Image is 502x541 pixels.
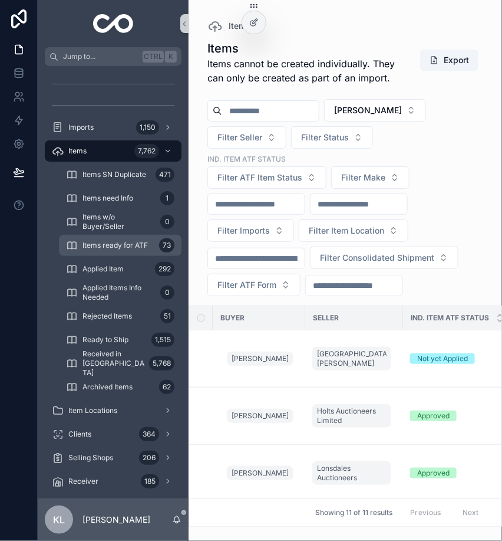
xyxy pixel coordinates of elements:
div: 0 [160,286,174,300]
a: [PERSON_NAME] [227,406,298,425]
span: Filter ATF Form [217,279,276,291]
a: Holts Auctioneers Limited [312,404,391,428]
span: Applied Item [82,264,124,274]
a: Applied Item292 [59,258,181,280]
span: Filter ATF Item Status [217,172,302,183]
a: Items SN Duplicate471 [59,164,181,185]
div: 1,150 [136,120,159,135]
div: scrollable content [38,66,189,499]
a: Item Locations [45,400,181,421]
span: Items [229,20,250,32]
span: Received in [GEOGRAPHIC_DATA] [82,349,144,378]
a: Received in [GEOGRAPHIC_DATA]5,768 [59,353,181,374]
label: ind. Item ATF Status [207,153,286,164]
a: Applied Items Info Needed0 [59,282,181,303]
span: Ctrl [143,51,164,63]
button: Jump to...CtrlK [45,47,181,66]
a: Rejected Items51 [59,306,181,327]
span: Filter Make [341,172,385,183]
span: Selling Shops [68,453,113,463]
span: Ind. Item ATF Status [411,313,489,323]
a: [PERSON_NAME] [227,464,298,483]
a: [PERSON_NAME] [227,349,298,368]
span: Lonsdales Auctioneers [317,464,387,483]
button: Select Button [299,219,408,242]
button: Select Button [207,219,294,242]
a: Lonsdales Auctioneers [312,459,396,487]
button: Select Button [291,126,373,149]
span: Ready to Ship [82,335,128,345]
span: Filter Item Location [309,225,384,237]
span: Item Locations [68,406,117,415]
span: Filter Seller [217,132,262,143]
a: Items7,762 [45,140,181,162]
a: Holts Auctioneers Limited [312,402,396,430]
a: Items [207,19,250,33]
div: 471 [156,168,174,182]
span: Rejected Items [82,312,132,321]
span: Jump to... [63,52,138,61]
span: Imports [68,123,94,132]
span: Buyer [220,313,245,323]
div: 62 [159,380,174,394]
button: Select Button [310,247,458,269]
a: Receiver185 [45,471,181,492]
p: [PERSON_NAME] [82,514,150,526]
div: 206 [139,451,159,465]
a: Imports1,150 [45,117,181,138]
div: 7,762 [134,144,159,158]
a: Items need Info1 [59,188,181,209]
span: [PERSON_NAME] [232,411,289,421]
div: 5,768 [149,356,174,370]
button: Select Button [207,166,326,189]
img: App logo [93,14,134,33]
div: 1 [160,191,174,205]
a: [PERSON_NAME] [227,409,293,423]
div: 1,515 [151,333,174,347]
h1: Items [207,40,395,57]
div: Not yet Applied [417,353,468,364]
div: 185 [141,474,159,488]
span: Applied Items Info Needed [82,283,156,302]
a: Clients364 [45,424,181,445]
div: 51 [160,309,174,323]
a: Items w/o Buyer/Seller0 [59,211,181,232]
span: Items SN Duplicate [82,170,146,179]
span: Seller [313,313,339,323]
span: Items need Info [82,194,133,203]
button: Select Button [331,166,409,189]
span: [PERSON_NAME] [334,104,402,116]
span: Items [68,146,87,156]
span: [GEOGRAPHIC_DATA] [PERSON_NAME] [317,349,387,368]
span: Items ready for ATF [82,241,148,250]
div: Approved [417,468,450,478]
span: KL [53,513,65,527]
span: Items w/o Buyer/Seller [82,212,156,231]
div: Approved [417,411,450,421]
a: Selling Shops206 [45,447,181,468]
a: Items ready for ATF73 [59,235,181,256]
button: Select Button [207,274,300,296]
div: 73 [159,238,174,253]
span: Filter Status [301,132,349,143]
button: Export [420,50,478,71]
div: 364 [139,427,159,441]
a: [PERSON_NAME] [227,466,293,480]
span: [PERSON_NAME] [232,468,289,478]
span: [PERSON_NAME] [232,354,289,363]
span: Receiver [68,477,98,486]
span: Items cannot be created individually. They can only be created as part of an import. [207,57,395,85]
a: Lonsdales Auctioneers [312,461,391,485]
div: 292 [155,262,174,276]
span: Holts Auctioneers Limited [317,406,387,425]
span: Showing 11 of 11 results [315,508,392,517]
a: [PERSON_NAME] [227,352,293,366]
button: Select Button [207,126,286,149]
a: [GEOGRAPHIC_DATA] [PERSON_NAME] [312,347,391,370]
div: 0 [160,215,174,229]
a: Archived Items62 [59,376,181,398]
span: K [166,52,176,61]
span: Filter Imports [217,225,270,237]
span: Clients [68,429,91,439]
a: Ready to Ship1,515 [59,329,181,350]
